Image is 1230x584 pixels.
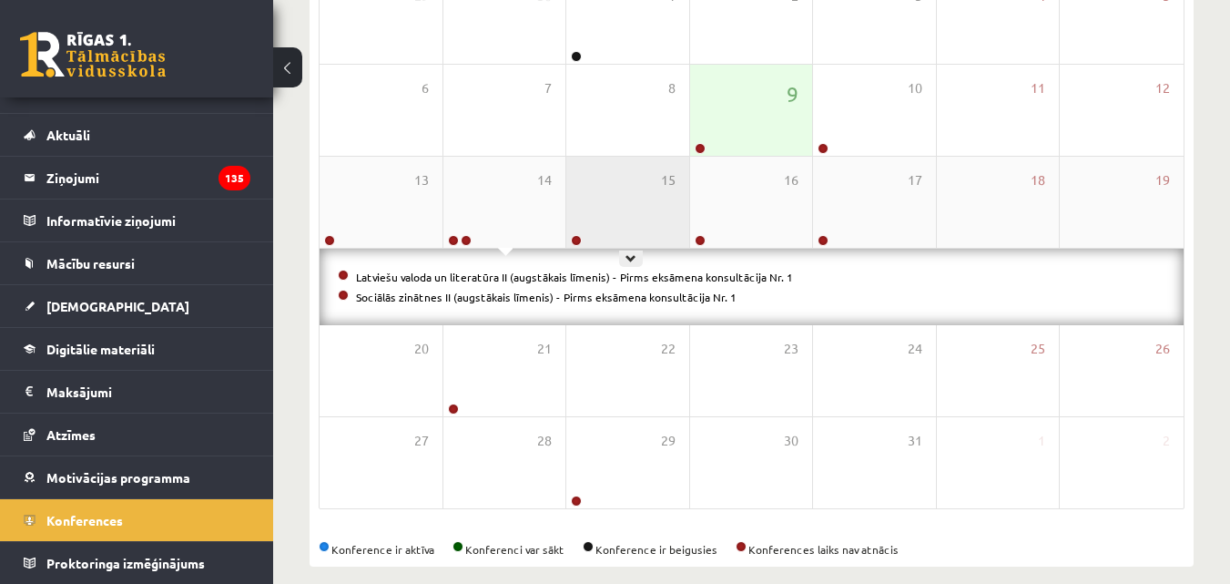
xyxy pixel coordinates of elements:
span: 31 [908,431,922,451]
span: 16 [784,170,798,190]
span: 13 [414,170,429,190]
a: Motivācijas programma [24,456,250,498]
span: 17 [908,170,922,190]
span: Konferences [46,512,123,528]
a: Konferences [24,499,250,541]
span: 28 [537,431,552,451]
span: Mācību resursi [46,255,135,272]
span: 23 [784,339,798,359]
legend: Maksājumi [46,371,250,413]
span: 25 [1031,339,1045,359]
span: Motivācijas programma [46,469,190,486]
span: 24 [908,339,922,359]
a: Proktoringa izmēģinājums [24,542,250,584]
span: Proktoringa izmēģinājums [46,555,205,571]
legend: Informatīvie ziņojumi [46,200,250,241]
a: Sociālās zinātnes II (augstākais līmenis) - Pirms eksāmena konsultācija Nr. 1 [356,290,737,304]
span: 20 [414,339,429,359]
span: 15 [661,170,676,190]
i: 135 [219,166,250,190]
div: Konference ir aktīva Konferenci var sākt Konference ir beigusies Konferences laiks nav atnācis [319,541,1184,558]
span: 22 [661,339,676,359]
span: Aktuāli [46,127,90,143]
span: 27 [414,431,429,451]
span: 10 [908,78,922,98]
span: 11 [1031,78,1045,98]
span: 9 [787,78,798,109]
a: Latviešu valoda un literatūra II (augstākais līmenis) - Pirms eksāmena konsultācija Nr. 1 [356,270,793,284]
span: 21 [537,339,552,359]
a: Maksājumi [24,371,250,413]
span: [DEMOGRAPHIC_DATA] [46,298,189,314]
span: 26 [1155,339,1170,359]
span: 12 [1155,78,1170,98]
a: Digitālie materiāli [24,328,250,370]
span: 14 [537,170,552,190]
span: 18 [1031,170,1045,190]
span: 1 [1038,431,1045,451]
a: Ziņojumi135 [24,157,250,199]
span: Digitālie materiāli [46,341,155,357]
span: 19 [1155,170,1170,190]
span: 2 [1163,431,1170,451]
a: Atzīmes [24,414,250,456]
a: Rīgas 1. Tālmācības vidusskola [20,32,166,77]
a: Mācību resursi [24,242,250,284]
span: Atzīmes [46,426,96,443]
span: 30 [784,431,798,451]
span: 6 [422,78,429,98]
a: Informatīvie ziņojumi [24,200,250,241]
a: Aktuāli [24,114,250,156]
a: [DEMOGRAPHIC_DATA] [24,285,250,327]
span: 7 [544,78,552,98]
span: 8 [668,78,676,98]
span: 29 [661,431,676,451]
legend: Ziņojumi [46,157,250,199]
